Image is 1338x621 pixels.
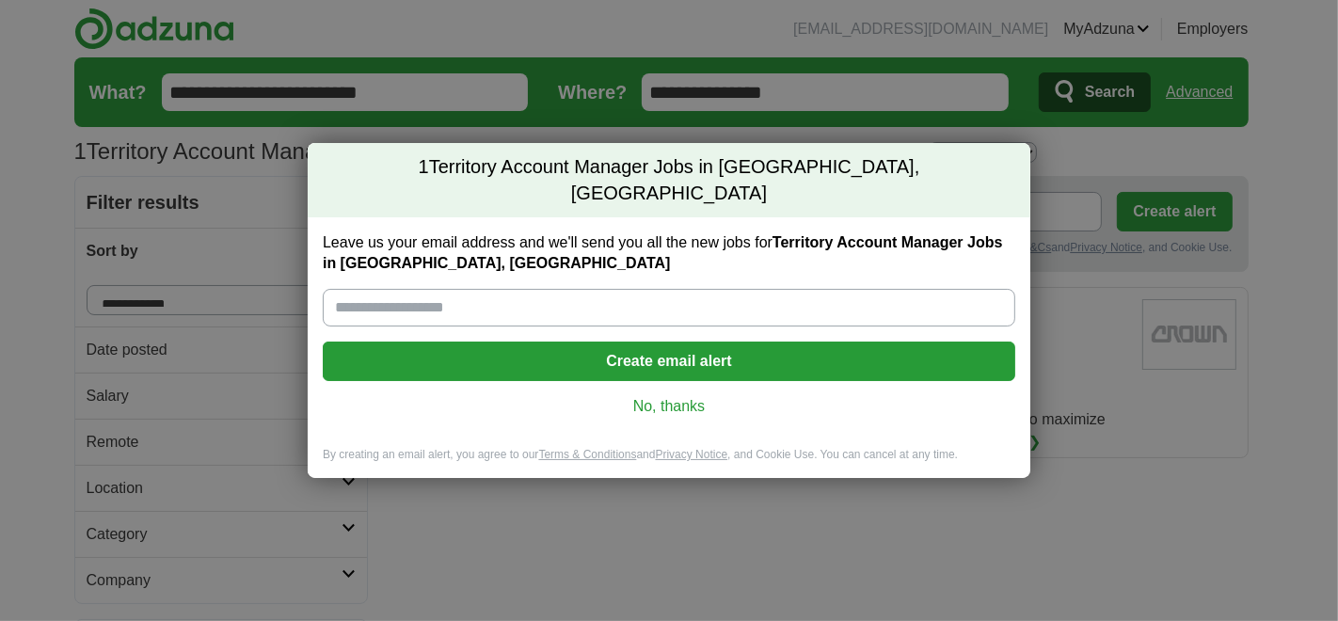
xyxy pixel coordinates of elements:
[656,448,728,461] a: Privacy Notice
[323,234,1003,271] strong: Territory Account Manager Jobs in [GEOGRAPHIC_DATA], [GEOGRAPHIC_DATA]
[308,447,1030,478] div: By creating an email alert, you agree to our and , and Cookie Use. You can cancel at any time.
[419,154,429,181] span: 1
[538,448,636,461] a: Terms & Conditions
[323,342,1015,381] button: Create email alert
[338,396,1000,417] a: No, thanks
[308,143,1030,217] h2: Territory Account Manager Jobs in [GEOGRAPHIC_DATA], [GEOGRAPHIC_DATA]
[323,232,1015,274] label: Leave us your email address and we'll send you all the new jobs for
